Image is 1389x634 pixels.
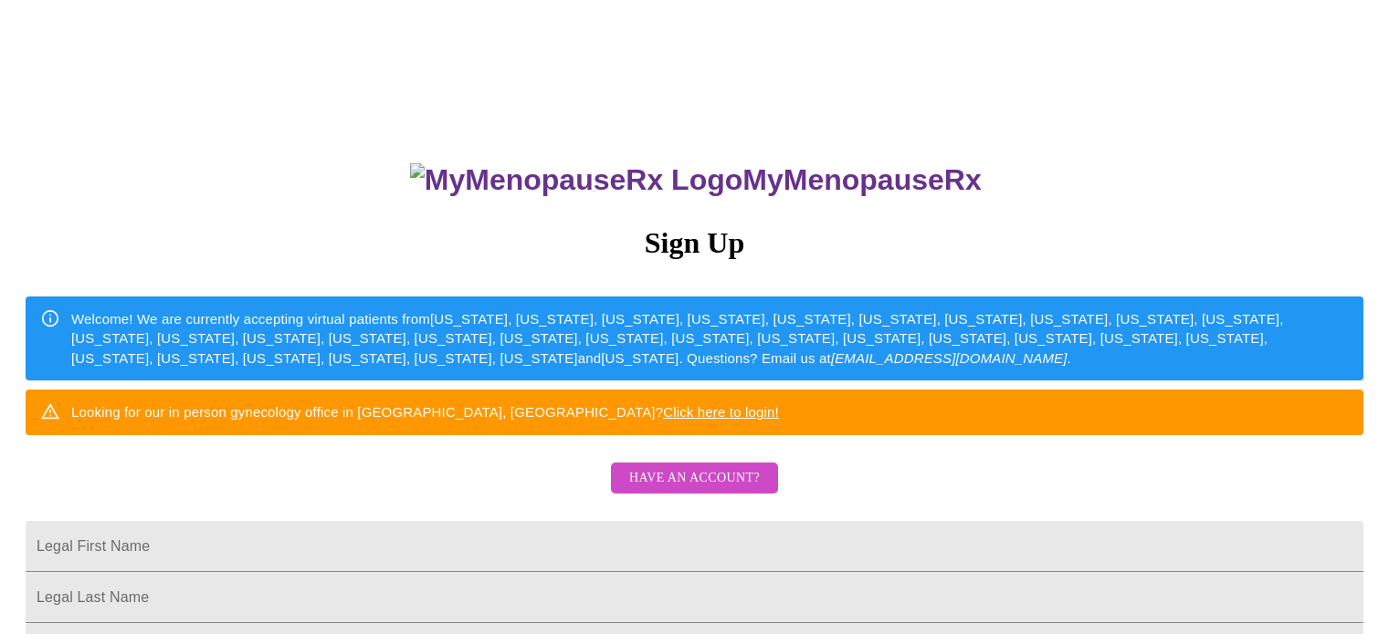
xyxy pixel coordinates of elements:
div: Welcome! We are currently accepting virtual patients from [US_STATE], [US_STATE], [US_STATE], [US... [71,302,1349,375]
a: Have an account? [606,483,783,498]
div: Looking for our in person gynecology office in [GEOGRAPHIC_DATA], [GEOGRAPHIC_DATA]? [71,395,779,429]
h3: Sign Up [26,226,1363,260]
span: Have an account? [629,467,760,490]
h3: MyMenopauseRx [28,163,1364,197]
img: MyMenopauseRx Logo [410,163,742,197]
em: [EMAIL_ADDRESS][DOMAIN_NAME] [831,350,1068,366]
a: Click here to login! [663,404,779,420]
button: Have an account? [611,463,778,494]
